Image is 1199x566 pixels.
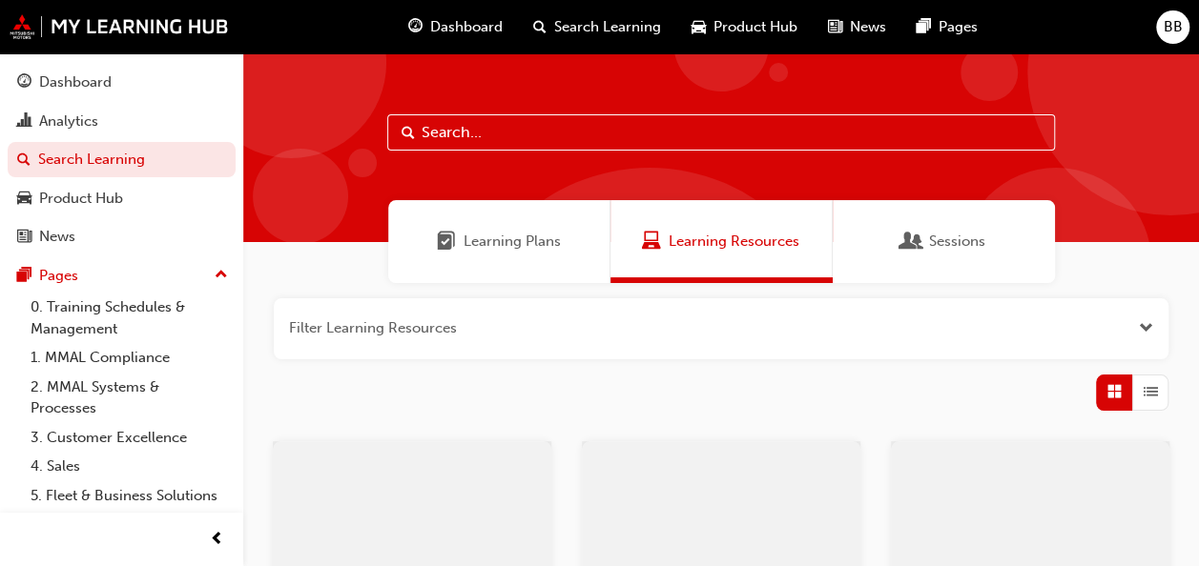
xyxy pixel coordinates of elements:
[39,226,75,248] div: News
[642,231,661,253] span: Learning Resources
[8,219,236,254] a: News
[430,16,503,38] span: Dashboard
[17,191,31,208] span: car-icon
[676,8,813,47] a: car-iconProduct Hub
[23,293,236,343] a: 0. Training Schedules & Management
[437,231,456,253] span: Learning Plans
[828,15,842,39] span: news-icon
[17,152,31,169] span: search-icon
[692,15,706,39] span: car-icon
[8,65,236,100] a: Dashboard
[8,61,236,258] button: DashboardAnalyticsSearch LearningProduct HubNews
[23,343,236,373] a: 1. MMAL Compliance
[210,528,224,552] span: prev-icon
[10,14,229,39] img: mmal
[17,268,31,285] span: pages-icon
[610,200,833,283] a: Learning ResourcesLearning Resources
[408,15,423,39] span: guage-icon
[17,113,31,131] span: chart-icon
[23,510,236,539] a: 6. Parts & Accessories
[554,16,661,38] span: Search Learning
[23,423,236,453] a: 3. Customer Excellence
[464,231,561,253] span: Learning Plans
[388,200,610,283] a: Learning PlansLearning Plans
[813,8,901,47] a: news-iconNews
[669,231,799,253] span: Learning Resources
[8,104,236,139] a: Analytics
[23,481,236,511] a: 5. Fleet & Business Solutions
[402,122,415,144] span: Search
[23,373,236,423] a: 2. MMAL Systems & Processes
[8,258,236,293] button: Pages
[939,16,978,38] span: Pages
[850,16,886,38] span: News
[1107,381,1122,403] span: Grid
[1156,10,1189,44] button: BB
[17,229,31,246] span: news-icon
[387,114,1055,151] input: Search...
[929,231,985,253] span: Sessions
[902,231,921,253] span: Sessions
[8,142,236,177] a: Search Learning
[518,8,676,47] a: search-iconSearch Learning
[917,15,931,39] span: pages-icon
[23,452,236,481] a: 4. Sales
[17,74,31,91] span: guage-icon
[1164,16,1183,38] span: BB
[39,71,112,93] div: Dashboard
[39,188,123,210] div: Product Hub
[533,15,547,39] span: search-icon
[215,263,228,288] span: up-icon
[393,8,518,47] a: guage-iconDashboard
[833,200,1055,283] a: SessionsSessions
[1139,317,1153,339] button: Open the filter
[713,16,797,38] span: Product Hub
[39,265,78,287] div: Pages
[8,181,236,216] a: Product Hub
[1144,381,1158,403] span: List
[901,8,993,47] a: pages-iconPages
[39,111,98,132] div: Analytics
